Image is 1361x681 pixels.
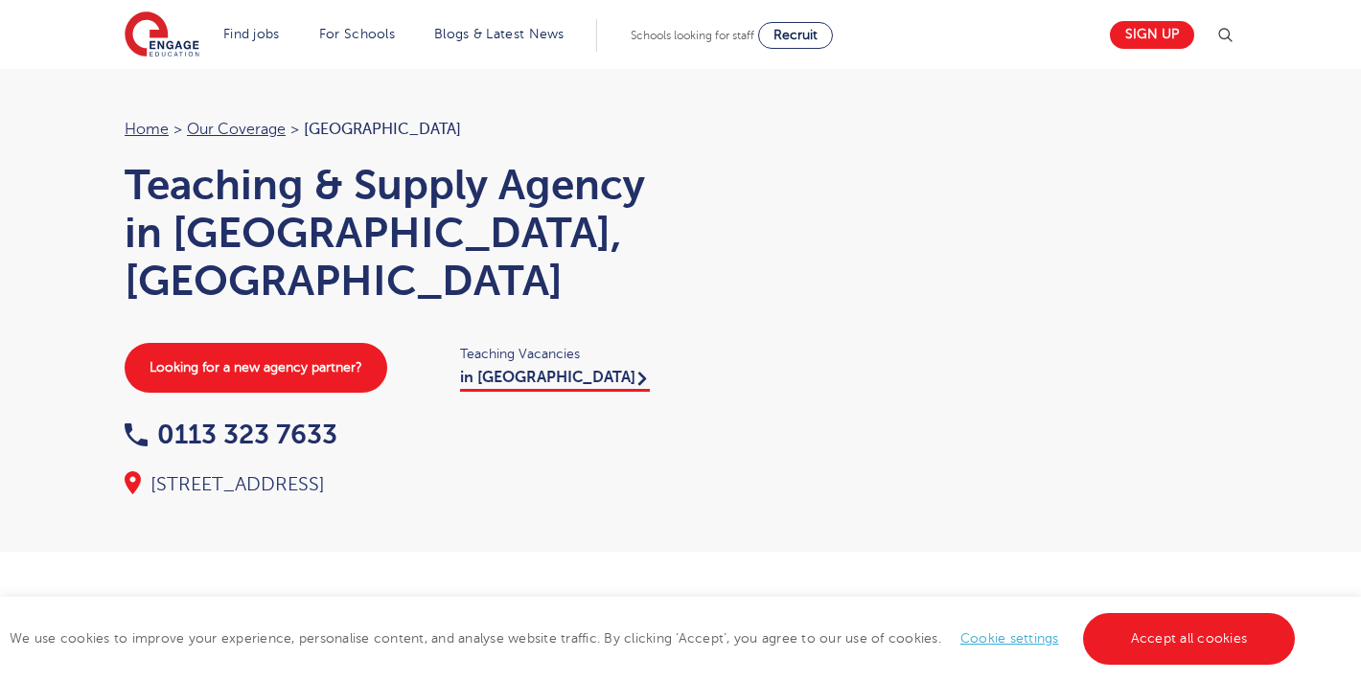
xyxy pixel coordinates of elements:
[173,121,182,138] span: >
[125,117,661,142] nav: breadcrumb
[460,343,661,365] span: Teaching Vacancies
[434,27,565,41] a: Blogs & Latest News
[10,631,1300,646] span: We use cookies to improve your experience, personalise content, and analyse website traffic. By c...
[125,11,199,59] img: Engage Education
[460,369,650,392] a: in [GEOGRAPHIC_DATA]
[631,29,754,42] span: Schools looking for staff
[125,161,661,305] h1: Teaching & Supply Agency in [GEOGRAPHIC_DATA], [GEOGRAPHIC_DATA]
[1110,21,1194,49] a: Sign up
[1083,613,1296,665] a: Accept all cookies
[125,420,337,449] a: 0113 323 7633
[319,27,395,41] a: For Schools
[125,471,661,498] div: [STREET_ADDRESS]
[223,27,280,41] a: Find jobs
[773,28,818,42] span: Recruit
[187,121,286,138] a: Our coverage
[960,631,1059,646] a: Cookie settings
[290,121,299,138] span: >
[125,121,169,138] a: Home
[758,22,833,49] a: Recruit
[304,121,461,138] span: [GEOGRAPHIC_DATA]
[125,343,387,393] a: Looking for a new agency partner?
